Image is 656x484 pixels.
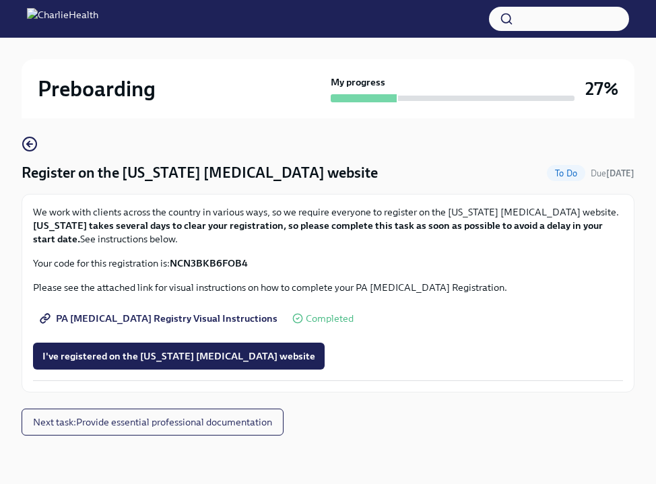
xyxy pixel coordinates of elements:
[33,281,623,294] p: Please see the attached link for visual instructions on how to complete your PA [MEDICAL_DATA] Re...
[547,168,585,178] span: To Do
[22,409,284,436] button: Next task:Provide essential professional documentation
[331,75,385,89] strong: My progress
[33,343,325,370] button: I've registered on the [US_STATE] [MEDICAL_DATA] website
[22,163,378,183] h4: Register on the [US_STATE] [MEDICAL_DATA] website
[306,314,354,324] span: Completed
[170,257,248,269] strong: NCN3BKB6FOB4
[42,312,277,325] span: PA [MEDICAL_DATA] Registry Visual Instructions
[606,168,634,178] strong: [DATE]
[591,168,634,178] span: Due
[42,349,315,363] span: I've registered on the [US_STATE] [MEDICAL_DATA] website
[33,305,287,332] a: PA [MEDICAL_DATA] Registry Visual Instructions
[591,167,634,180] span: October 3rd, 2025 09:00
[33,256,623,270] p: Your code for this registration is:
[38,75,156,102] h2: Preboarding
[33,205,623,246] p: We work with clients across the country in various ways, so we require everyone to register on th...
[33,415,272,429] span: Next task : Provide essential professional documentation
[27,8,98,30] img: CharlieHealth
[585,77,618,101] h3: 27%
[33,219,603,245] strong: [US_STATE] takes several days to clear your registration, so please complete this task as soon as...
